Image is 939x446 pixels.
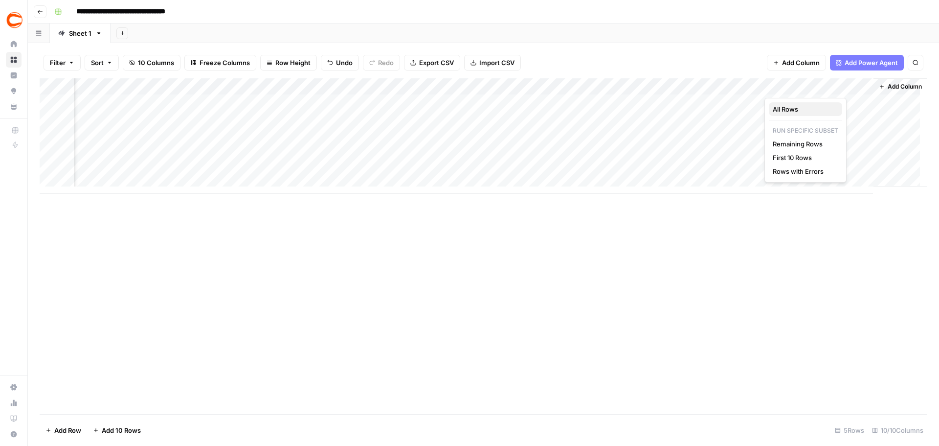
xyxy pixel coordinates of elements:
button: Add Power Agent [830,55,904,70]
button: Freeze Columns [184,55,256,70]
a: Sheet 1 [50,23,111,43]
button: Row Height [260,55,317,70]
a: Insights [6,68,22,83]
span: Add Column [782,58,820,68]
a: Opportunities [6,83,22,99]
button: Redo [363,55,400,70]
button: Filter [44,55,81,70]
button: Help + Support [6,426,22,442]
span: Add Power Agent [845,58,898,68]
span: Freeze Columns [200,58,250,68]
a: Settings [6,379,22,395]
button: Workspace: Covers [6,8,22,32]
button: 10 Columns [123,55,180,70]
span: Import CSV [479,58,514,68]
span: Rows with Errors [773,166,834,176]
span: Export CSV [419,58,454,68]
span: Sort [91,58,104,68]
span: All Rows [773,104,834,114]
span: 10 Columns [138,58,174,68]
a: Your Data [6,99,22,115]
button: Add Column [767,55,826,70]
div: 5 Rows [831,423,868,438]
a: Learning Hub [6,411,22,426]
a: Browse [6,52,22,68]
span: Redo [378,58,394,68]
button: Add Row [40,423,87,438]
p: Run Specific Subset [769,124,842,137]
button: Undo [321,55,359,70]
span: First 10 Rows [773,153,834,163]
span: Add Row [54,425,81,435]
div: 10/10 Columns [868,423,927,438]
button: Sort [85,55,119,70]
span: Filter [50,58,66,68]
img: Covers Logo [6,11,23,29]
button: Import CSV [464,55,521,70]
span: Remaining Rows [773,139,834,149]
a: Usage [6,395,22,411]
button: Export CSV [404,55,460,70]
span: Add 10 Rows [102,425,141,435]
span: Undo [336,58,353,68]
a: Home [6,36,22,52]
span: Row Height [275,58,311,68]
div: Sheet 1 [69,28,91,38]
button: Add 10 Rows [87,423,147,438]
